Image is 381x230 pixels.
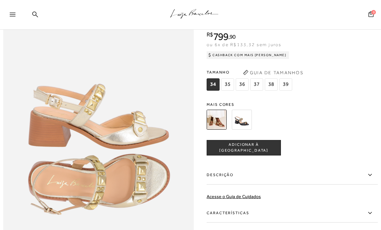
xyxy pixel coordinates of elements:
a: Acesse o Guia de Cuidados [207,194,261,199]
span: 34 [207,78,220,90]
i: R$ [207,31,213,37]
label: Características [207,204,378,222]
img: SANDÁLIA DE SALTO BLOCO EM COURO PRETO COM TIRAS DE ESFERAS [232,109,252,129]
button: 0 [366,11,376,19]
span: ADICIONAR À [GEOGRAPHIC_DATA] [207,142,281,153]
span: 90 [230,33,236,40]
span: 38 [265,78,278,90]
span: 0 [371,10,376,15]
button: ADICIONAR À [GEOGRAPHIC_DATA] [207,140,281,155]
span: 36 [236,78,249,90]
span: 799 [213,31,228,42]
label: Descrição [207,165,378,184]
div: Cashback com Mais [PERSON_NAME] [207,51,289,59]
span: 35 [221,78,234,90]
span: 37 [250,78,263,90]
span: Mais cores [207,102,378,106]
i: , [228,34,236,39]
img: SANDÁLIA DE SALTO BLOCO EM COURO METALIZADO DOURADO COM TIRAS DE ESFERAS [207,109,227,129]
button: Guia de Tamanhos [241,67,305,77]
span: ou 6x de R$133,32 sem juros [207,42,281,47]
span: Tamanho [207,67,294,77]
span: 39 [279,78,292,90]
